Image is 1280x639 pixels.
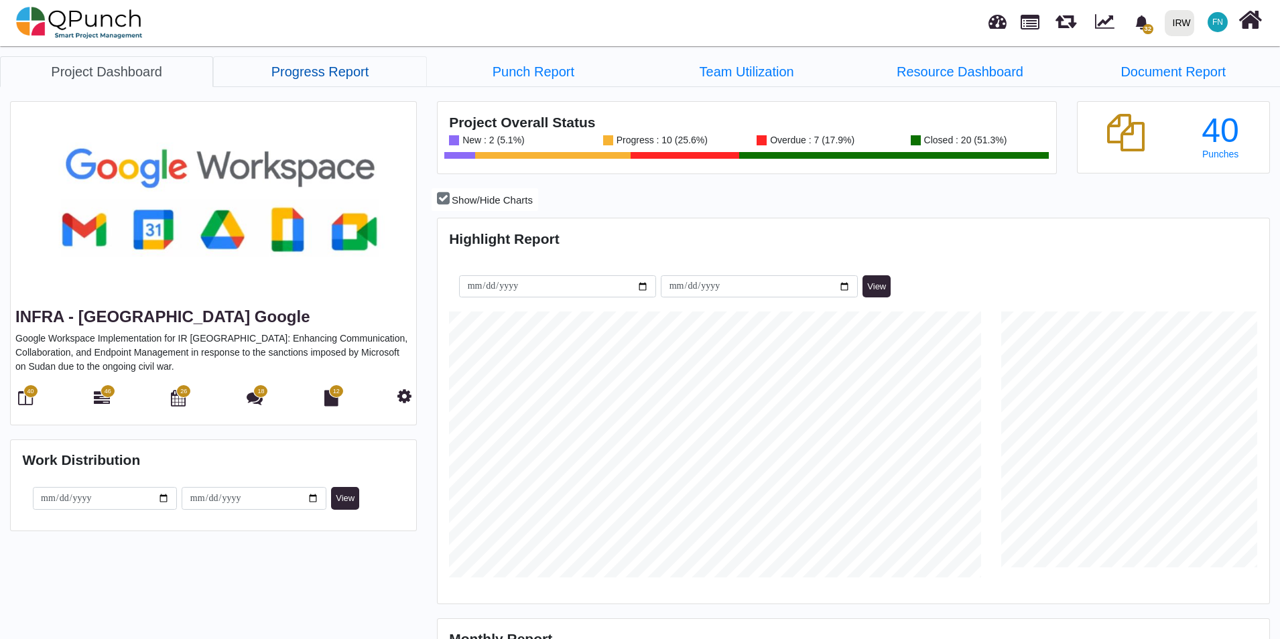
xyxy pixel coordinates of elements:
[1183,114,1258,147] div: 40
[1202,149,1238,159] span: Punches
[640,56,853,87] a: Team Utilization
[1135,15,1149,29] svg: bell fill
[94,390,110,406] i: Gantt
[23,451,405,468] h4: Work Distribution
[1127,1,1159,43] a: bell fill32
[427,56,640,87] a: Punch Report
[18,390,33,406] i: Board
[1088,1,1127,45] div: Dynamic Report
[452,194,533,206] span: Show/Hide Charts
[1130,10,1153,34] div: Notification
[921,135,1007,145] div: Closed : 20 (51.3%)
[767,135,854,145] div: Overdue : 7 (17.9%)
[324,390,338,406] i: Document Library
[15,332,411,374] p: Google Workspace Implementation for IR [GEOGRAPHIC_DATA]: Enhancing Communication, Collaboration,...
[1067,56,1280,87] a: Document Report
[853,56,1066,87] a: Resource Dashboard
[613,135,708,145] div: Progress : 10 (25.6%)
[862,275,891,298] button: View
[16,3,143,43] img: qpunch-sp.fa6292f.png
[459,135,525,145] div: New : 2 (5.1%)
[1173,11,1191,35] div: IRW
[15,307,310,326] a: INFRA - [GEOGRAPHIC_DATA] Google
[94,395,110,406] a: 46
[213,56,426,87] a: Progress Report
[1159,1,1200,45] a: IRW
[1183,114,1258,159] a: 40 Punches
[1212,18,1223,26] span: FN
[1021,9,1039,29] span: Projects
[397,388,411,404] i: Project Settings
[171,390,186,406] i: Calendar
[247,390,263,406] i: Punch Discussion
[105,387,111,397] span: 46
[640,56,853,86] li: INFRA - Sudan Google
[1143,24,1153,34] span: 32
[257,387,264,397] span: 18
[1055,7,1076,29] span: Releases
[449,230,1257,247] h4: Highlight Report
[27,387,34,397] span: 40
[1238,7,1262,33] i: Home
[331,487,359,510] button: View
[988,8,1007,28] span: Dashboard
[333,387,340,397] span: 12
[449,114,1044,131] h4: Project Overall Status
[180,387,187,397] span: 26
[432,188,538,212] button: Show/Hide Charts
[1208,12,1228,32] span: Francis Ndichu
[1200,1,1236,44] a: FN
